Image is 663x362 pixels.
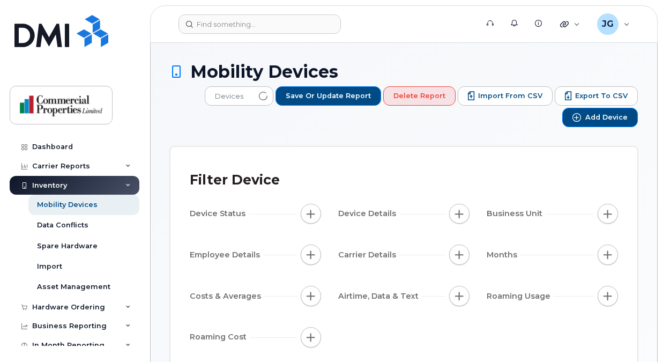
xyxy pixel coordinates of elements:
[585,113,628,122] span: Add Device
[575,91,628,101] span: Export to CSV
[286,91,371,101] span: Save or Update Report
[393,91,445,101] span: Delete Report
[190,331,250,343] span: Roaming Cost
[487,208,546,219] span: Business Unit
[190,291,264,302] span: Costs & Averages
[190,62,338,81] span: Mobility Devices
[487,249,520,261] span: Months
[338,249,399,261] span: Carrier Details
[190,249,263,261] span: Employee Details
[190,208,249,219] span: Device Status
[338,291,422,302] span: Airtime, Data & Text
[487,291,554,302] span: Roaming Usage
[562,108,638,127] button: Add Device
[338,208,399,219] span: Device Details
[478,91,542,101] span: Import from CSV
[275,86,381,106] button: Save or Update Report
[190,166,280,194] div: Filter Device
[383,86,456,106] button: Delete Report
[555,86,638,106] button: Export to CSV
[205,87,253,106] span: Devices
[458,86,553,106] button: Import from CSV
